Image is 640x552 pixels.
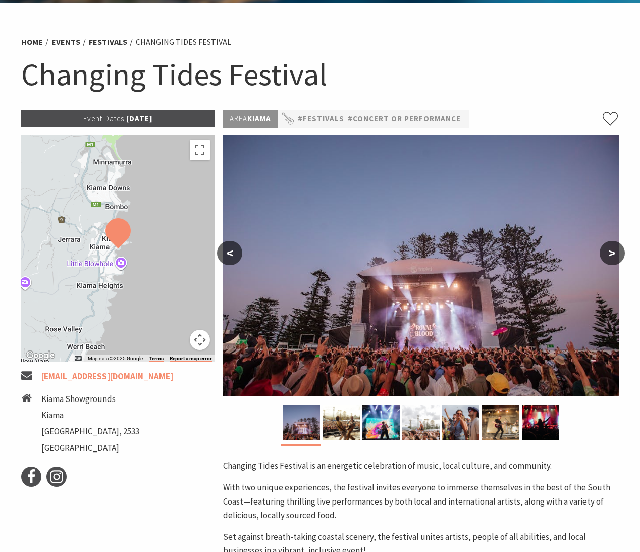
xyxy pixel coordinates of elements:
p: Changing Tides Festival is an energetic celebration of music, local culture, and community. [223,459,619,473]
img: Changing Tides Performance - 1 [323,405,360,440]
li: [GEOGRAPHIC_DATA], 2533 [41,425,139,438]
a: Terms [149,356,164,362]
a: Festivals [89,37,127,47]
img: Changing Tides Festival Goers - 2 [442,405,479,440]
span: Area [230,114,247,123]
img: Changing Tides Main Stage [283,405,320,440]
p: [DATE] [21,110,215,127]
button: < [217,241,242,265]
a: #Festivals [298,113,344,125]
p: With two unique experiences, the festival invites everyone to immerse themselves in the best of t... [223,481,619,522]
a: Home [21,37,43,47]
a: Report a map error [170,356,212,362]
span: Event Dates: [83,114,126,123]
img: Changing Tides Festival Goers - 3 [522,405,559,440]
span: Map data ©2025 Google [88,356,143,361]
img: Changing Tides Main Stage [223,135,619,396]
img: Google [24,349,57,362]
li: Changing Tides Festival [136,36,231,49]
button: Map camera controls [190,330,210,350]
li: Kiama Showgrounds [41,392,139,406]
li: Kiama [41,409,139,422]
button: > [600,241,625,265]
img: Changing Tides Festival Goers - 1 [402,405,440,440]
img: Changing Tides Performers - 3 [362,405,400,440]
h1: Changing Tides Festival [21,54,619,95]
button: Keyboard shortcuts [75,355,82,362]
img: Changing Tides Performance - 2 [482,405,519,440]
a: #Concert or Performance [348,113,461,125]
button: Toggle fullscreen view [190,140,210,160]
a: [EMAIL_ADDRESS][DOMAIN_NAME] [41,371,173,382]
a: Open this area in Google Maps (opens a new window) [24,349,57,362]
p: Kiama [223,110,278,128]
a: Events [51,37,80,47]
li: [GEOGRAPHIC_DATA] [41,441,139,455]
